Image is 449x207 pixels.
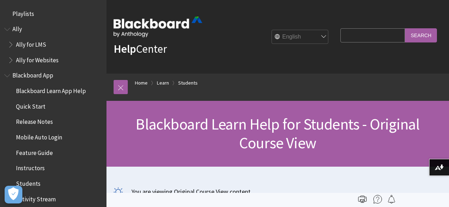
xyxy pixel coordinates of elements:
a: Students [178,79,198,87]
span: Feature Guide [16,147,53,156]
span: Activity Stream [16,193,56,203]
nav: Book outline for Anthology Ally Help [4,23,102,66]
span: Blackboard Learn Help for Students - Original Course View [136,114,420,153]
a: HelpCenter [114,42,167,56]
span: Instructors [16,162,45,172]
span: Ally [12,23,22,33]
span: Mobile Auto Login [16,131,62,141]
p: You are viewing Original Course View content [114,187,442,196]
button: Open Preferences [5,186,22,203]
strong: Help [114,42,136,56]
span: Release Notes [16,116,53,126]
span: Blackboard Learn App Help [16,85,86,94]
a: Learn [157,79,169,87]
img: More help [373,195,382,203]
span: Students [16,178,40,187]
span: Quick Start [16,100,45,110]
span: Ally for Websites [16,54,59,64]
span: Ally for LMS [16,39,46,48]
img: Print [358,195,367,203]
span: Blackboard App [12,70,53,79]
a: Home [135,79,148,87]
select: Site Language Selector [272,30,329,44]
span: Playlists [12,8,34,17]
img: Blackboard by Anthology [114,17,202,37]
input: Search [405,28,437,42]
img: Follow this page [387,195,396,203]
nav: Book outline for Playlists [4,8,102,20]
